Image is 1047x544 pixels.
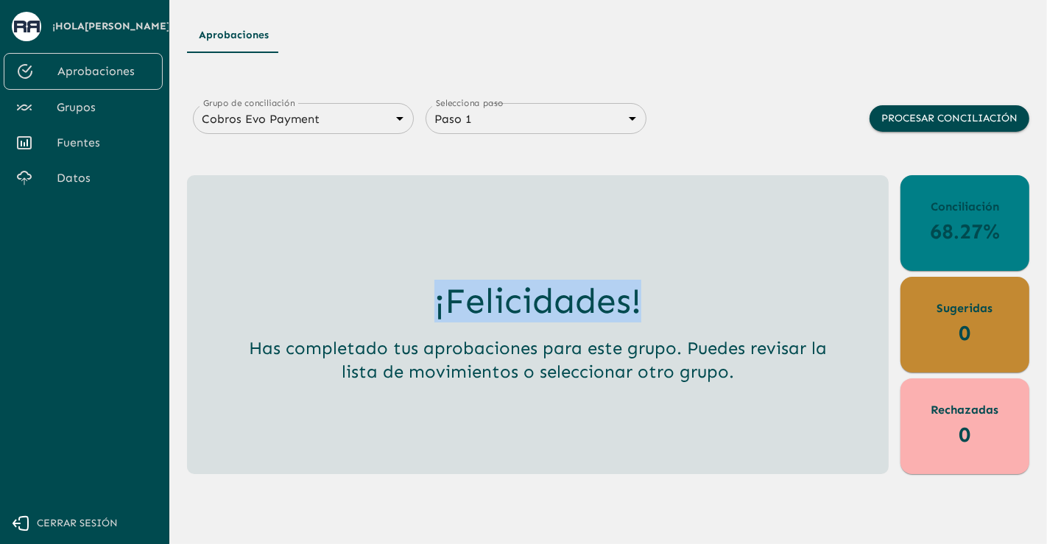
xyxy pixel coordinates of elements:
button: Procesar conciliación [870,105,1029,133]
p: Sugeridas [937,300,993,317]
h3: ¡Felicidades! [434,280,641,322]
span: Aprobaciones [57,63,150,80]
a: Aprobaciones [4,53,163,90]
span: Cerrar sesión [37,515,118,533]
div: Tipos de Movimientos [187,18,1029,53]
label: Grupo de conciliación [203,96,295,109]
h5: Has completado tus aprobaciones para este grupo. Puedes revisar la lista de movimientos o selecci... [243,336,833,384]
button: Aprobaciones [187,18,281,53]
p: 0 [959,419,971,451]
img: avatar [14,21,40,32]
span: ¡Hola [PERSON_NAME] ! [52,18,174,36]
p: Rechazadas [931,401,999,419]
span: Fuentes [57,134,151,152]
p: 0 [959,317,971,349]
label: Selecciona paso [436,96,504,109]
div: Paso 1 [426,108,646,130]
span: Grupos [57,99,151,116]
span: Datos [57,169,151,187]
div: Cobros Evo Payment [193,108,414,130]
p: Conciliación [931,198,999,216]
p: 68.27% [930,216,1000,247]
a: Grupos [4,90,163,125]
a: Datos [4,160,163,196]
a: Fuentes [4,125,163,160]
